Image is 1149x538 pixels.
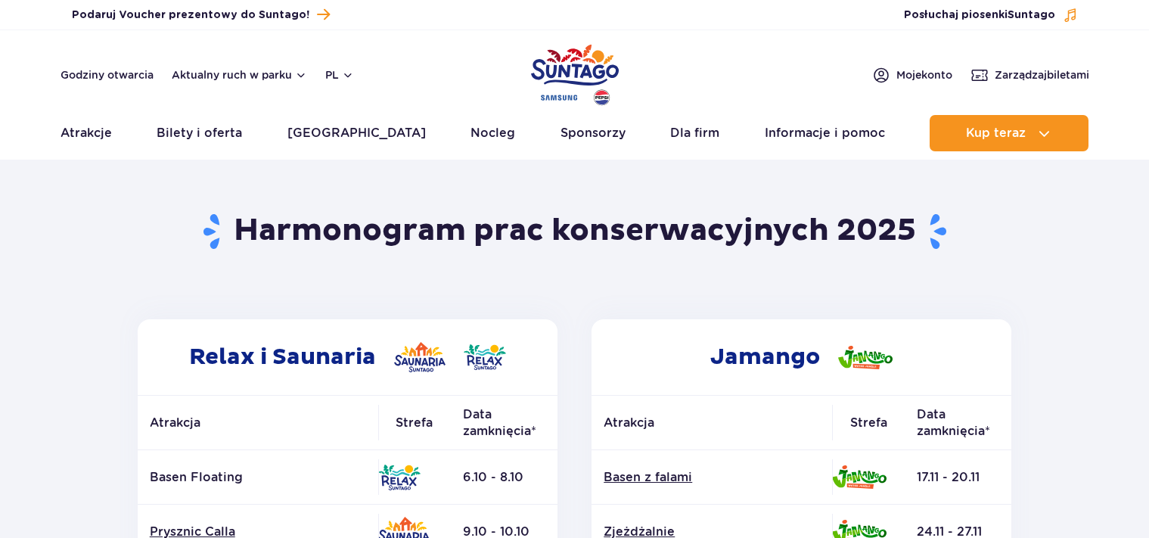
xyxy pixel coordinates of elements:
[287,115,426,151] a: [GEOGRAPHIC_DATA]
[896,67,952,82] span: Moje konto
[61,67,154,82] a: Godziny otwarcia
[157,115,242,151] a: Bilety i oferta
[995,67,1089,82] span: Zarządzaj biletami
[838,346,893,369] img: Jamango
[1008,10,1055,20] span: Suntago
[138,396,378,450] th: Atrakcja
[325,67,354,82] button: pl
[378,465,421,490] img: Relax
[470,115,515,151] a: Nocleg
[464,344,506,370] img: Relax
[378,396,451,450] th: Strefa
[670,115,719,151] a: Dla firm
[905,450,1011,505] td: 17.11 - 20.11
[132,212,1017,251] h1: Harmonogram prac konserwacyjnych 2025
[394,342,446,372] img: Saunaria
[150,469,366,486] p: Basen Floating
[451,396,557,450] th: Data zamknięcia*
[930,115,1088,151] button: Kup teraz
[604,469,820,486] a: Basen z falami
[832,396,905,450] th: Strefa
[970,66,1089,84] a: Zarządzajbiletami
[61,115,112,151] a: Atrakcje
[138,319,557,395] h2: Relax i Saunaria
[531,38,619,107] a: Park of Poland
[172,69,307,81] button: Aktualny ruch w parku
[592,319,1011,395] h2: Jamango
[872,66,952,84] a: Mojekonto
[451,450,557,505] td: 6.10 - 8.10
[72,8,309,23] span: Podaruj Voucher prezentowy do Suntago!
[905,396,1011,450] th: Data zamknięcia*
[72,5,330,25] a: Podaruj Voucher prezentowy do Suntago!
[904,8,1055,23] span: Posłuchaj piosenki
[966,126,1026,140] span: Kup teraz
[592,396,832,450] th: Atrakcja
[832,465,887,489] img: Jamango
[904,8,1078,23] button: Posłuchaj piosenkiSuntago
[765,115,885,151] a: Informacje i pomoc
[561,115,626,151] a: Sponsorzy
